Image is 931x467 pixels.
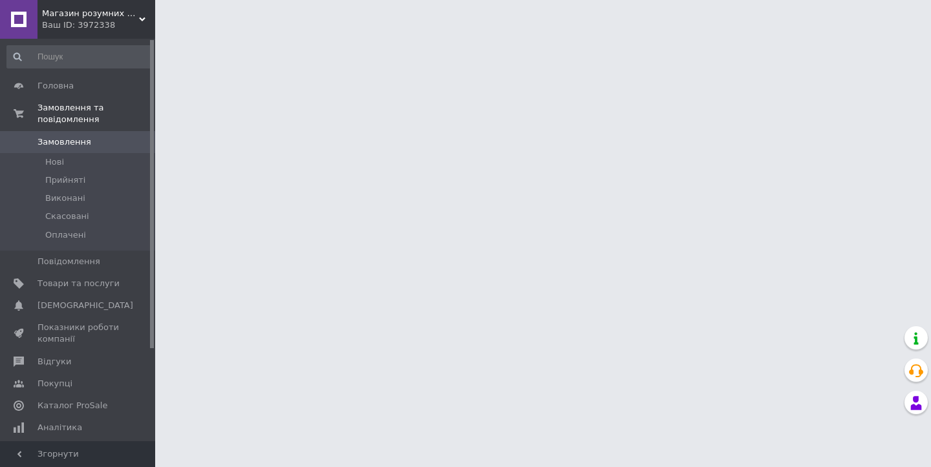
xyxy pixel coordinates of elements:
span: Виконані [45,192,85,204]
span: Нові [45,156,64,168]
span: Покупці [37,378,72,389]
span: Прийняті [45,174,85,186]
span: Аналітика [37,422,82,433]
span: Повідомлення [37,256,100,267]
span: Замовлення та повідомлення [37,102,155,125]
span: [DEMOGRAPHIC_DATA] [37,300,133,311]
span: Товари та послуги [37,278,120,289]
span: Замовлення [37,136,91,148]
span: Скасовані [45,211,89,222]
span: Головна [37,80,74,92]
div: Ваш ID: 3972338 [42,19,155,31]
span: Показники роботи компанії [37,322,120,345]
span: Магазин розумних девайсів Tuya Smart Life UA [42,8,139,19]
span: Відгуки [37,356,71,368]
span: Каталог ProSale [37,400,107,411]
span: Оплачені [45,229,86,241]
input: Пошук [6,45,153,68]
